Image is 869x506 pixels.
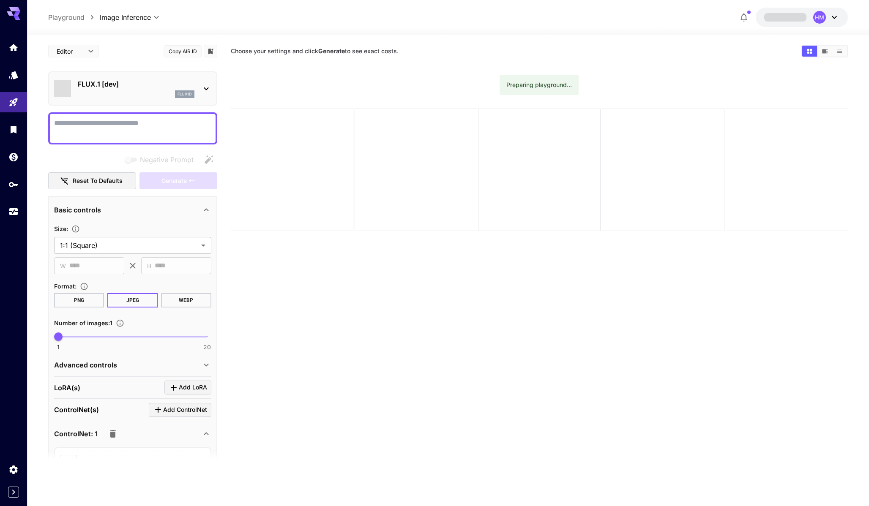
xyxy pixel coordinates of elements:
[178,91,192,97] p: flux1d
[231,47,399,54] span: Choose your settings and click to see exact costs.
[8,124,19,135] div: Library
[77,282,92,291] button: Choose the file format for the output image.
[60,261,66,271] span: W
[54,429,98,439] p: ControlNet: 1
[164,381,211,394] button: Click to add LoRA
[140,155,194,165] span: Negative Prompt
[54,319,112,326] span: Number of images : 1
[57,343,60,351] span: 1
[163,405,207,415] span: Add ControlNet
[813,11,826,24] div: HM
[149,403,211,417] button: Click to add ControlNet
[60,240,198,250] span: 1:1 (Square)
[48,172,136,190] button: Reset to defaults
[318,47,345,54] b: Generate
[54,424,211,444] div: ControlNet: 1
[506,77,572,92] div: Preparing playground...
[147,261,151,271] span: H
[54,383,80,393] p: LoRA(s)
[48,12,100,22] nav: breadcrumb
[48,12,85,22] a: Playground
[179,382,207,393] span: Add LoRA
[8,70,19,80] div: Models
[161,293,211,307] button: WEBP
[8,42,19,53] div: Home
[54,205,101,215] p: Basic controls
[207,46,214,56] button: Add to library
[68,225,83,233] button: Adjust the dimensions of the generated image by specifying its width and height in pixels, or sel...
[8,487,19,498] button: Expand sidebar
[801,45,848,57] div: Show images in grid viewShow images in video viewShow images in list view
[8,464,19,475] div: Settings
[54,355,211,375] div: Advanced controls
[832,46,847,57] button: Show images in list view
[54,293,104,307] button: PNG
[817,46,832,57] button: Show images in video view
[802,46,817,57] button: Show images in grid view
[107,293,158,307] button: JPEG
[8,97,19,108] div: Playground
[8,152,19,162] div: Wallet
[54,283,77,290] span: Format :
[54,76,211,101] div: FLUX.1 [dev]flux1d
[756,8,848,27] button: HM
[8,179,19,190] div: API Keys
[54,405,99,415] p: ControlNet(s)
[78,79,194,89] p: FLUX.1 [dev]
[8,207,19,217] div: Usage
[54,360,117,370] p: Advanced controls
[100,12,151,22] span: Image Inference
[164,45,202,57] button: Copy AIR ID
[123,154,200,165] span: Negative prompts are not compatible with the selected model.
[112,319,128,327] button: Specify how many images to generate in a single request. Each image generation will be charged se...
[57,47,83,56] span: Editor
[54,225,68,232] span: Size :
[203,343,211,351] span: 20
[54,200,211,220] div: Basic controls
